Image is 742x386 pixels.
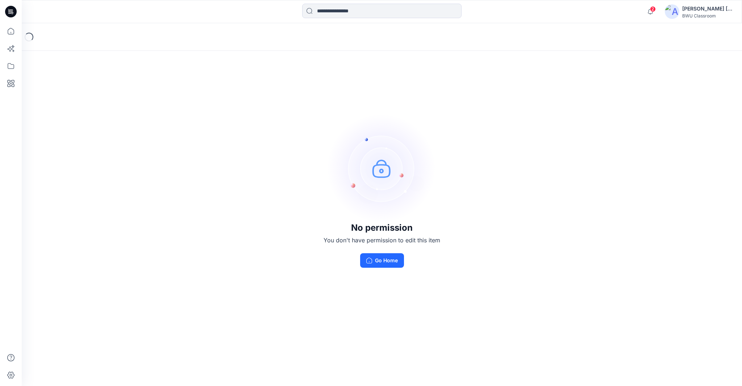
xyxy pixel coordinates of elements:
[650,6,656,12] span: 2
[360,253,404,268] button: Go Home
[324,236,440,245] p: You don't have permission to edit this item
[682,4,733,13] div: [PERSON_NAME] [PERSON_NAME] [PERSON_NAME]
[665,4,679,19] img: avatar
[324,223,440,233] h3: No permission
[682,13,733,19] div: BWU Classroom
[328,114,436,223] img: no-perm.svg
